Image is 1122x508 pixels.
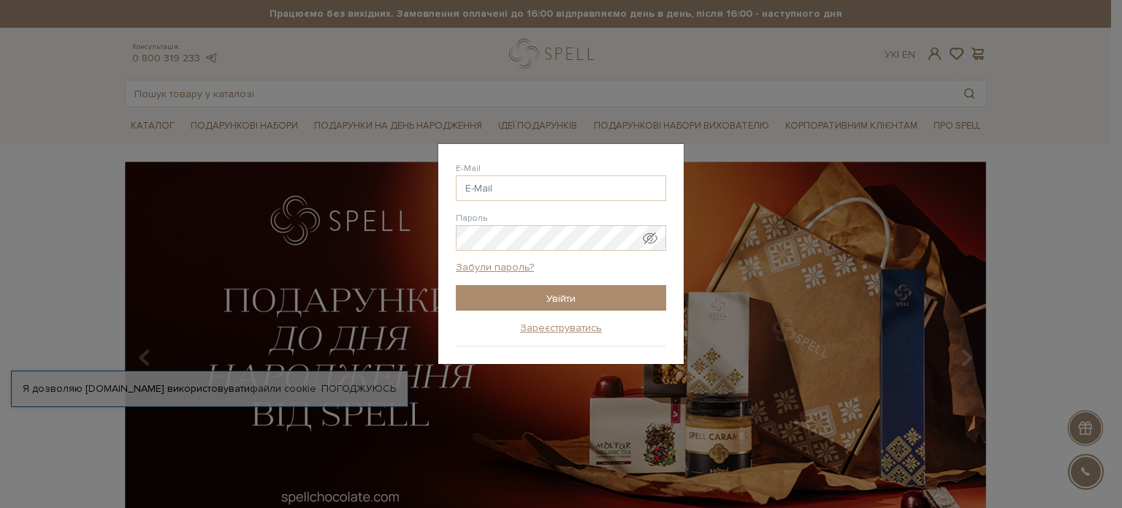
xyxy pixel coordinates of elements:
[456,162,481,175] label: E-Mail
[456,261,534,274] a: Забули пароль?
[643,231,657,246] span: Показати пароль у вигляді звичайного тексту. Попередження: це відобразить ваш пароль на екрані.
[520,322,602,335] a: Зареєструватись
[456,285,666,311] input: Увійти
[456,212,487,225] label: Пароль
[456,175,666,201] input: E-Mail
